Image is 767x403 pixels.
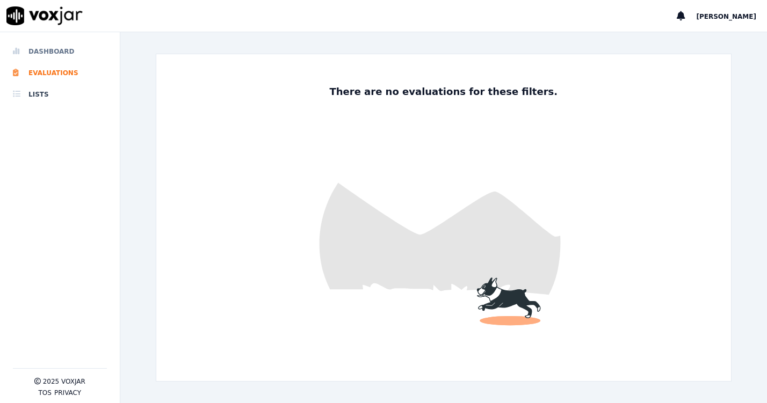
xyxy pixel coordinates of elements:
[696,13,756,20] span: [PERSON_NAME]
[13,84,107,105] a: Lists
[13,41,107,62] a: Dashboard
[156,54,731,381] img: fun dog
[54,389,81,397] button: Privacy
[43,377,85,386] p: 2025 Voxjar
[325,84,562,99] p: There are no evaluations for these filters.
[13,62,107,84] a: Evaluations
[696,10,767,23] button: [PERSON_NAME]
[39,389,52,397] button: TOS
[6,6,83,25] img: voxjar logo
